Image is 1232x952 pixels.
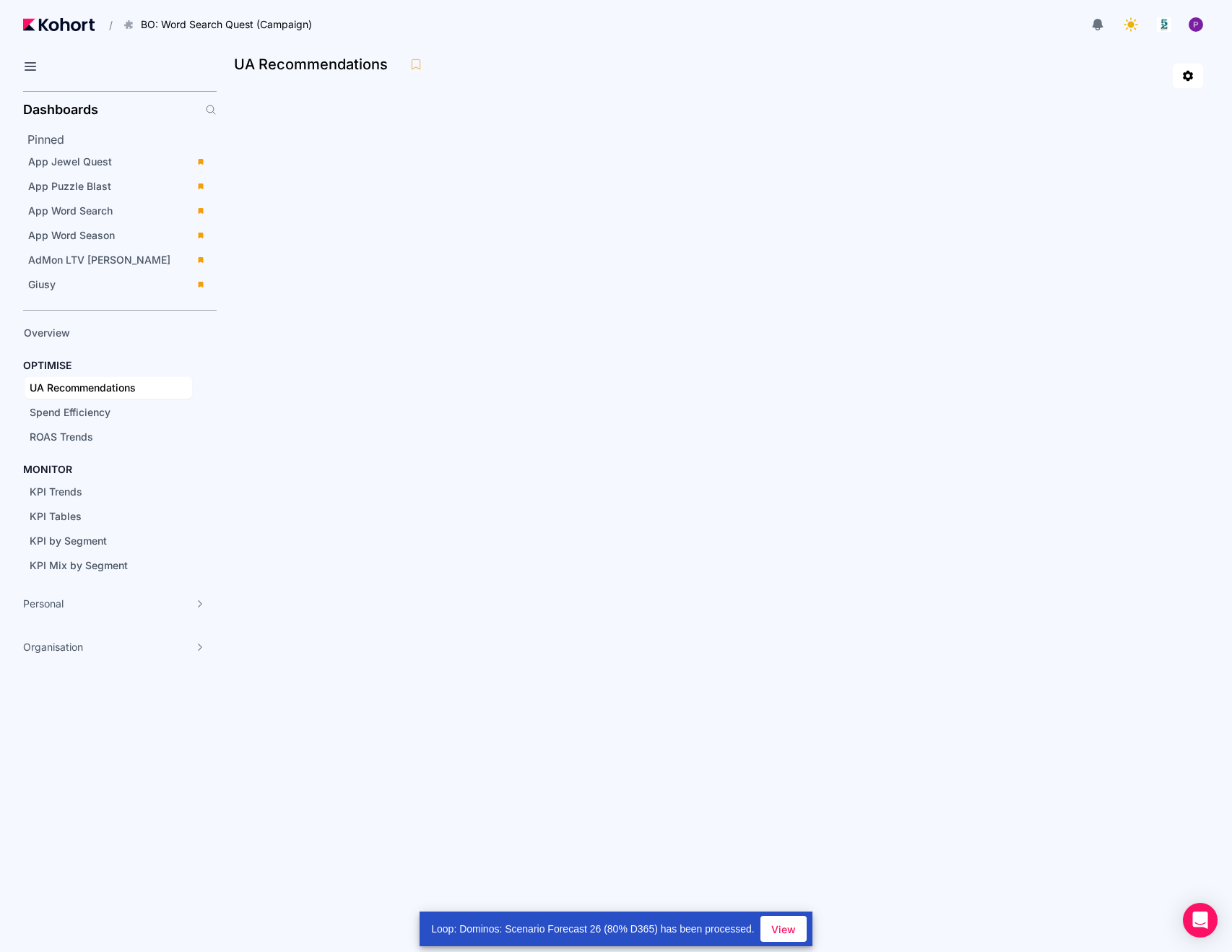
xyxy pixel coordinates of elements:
div: Open Intercom Messenger [1183,903,1218,938]
h3: UA Recommendations [234,57,396,72]
span: Giusy [28,278,56,290]
a: App Puzzle Blast [23,176,212,197]
a: App Word Search [23,200,212,222]
span: / [97,17,113,33]
h4: OPTIMISE [23,358,71,373]
span: Personal [23,597,64,611]
div: Loop: Dominos: Scenario Forecast 26 (80% D365) has been processed. [420,912,760,946]
a: App Word Season [23,225,212,246]
a: Spend Efficiency [25,402,192,423]
h4: MONITOR [23,462,72,477]
img: Kohort logo [23,18,95,31]
span: KPI Trends [30,485,82,498]
a: KPI Trends [25,481,192,503]
span: UA Recommendations [30,381,136,394]
img: logo_logo_images_1_20240607072359498299_20240828135028712857.jpeg [1157,17,1171,32]
span: View [771,922,796,937]
span: Spend Efficiency [30,406,110,418]
span: App Jewel Quest [28,155,112,168]
button: BO: Word Search Quest (Campaign) [116,12,327,37]
span: KPI Tables [30,510,82,522]
button: View [760,916,807,942]
span: App Word Season [28,229,115,241]
a: KPI Tables [25,506,192,527]
a: App Jewel Quest [23,151,212,173]
h2: Dashboards [23,103,98,116]
span: Overview [24,326,70,339]
span: App Word Search [28,204,113,217]
h2: Pinned [27,131,217,148]
span: App Puzzle Blast [28,180,111,192]
a: Giusy [23,274,212,295]
span: ROAS Trends [30,430,93,443]
a: KPI by Segment [25,530,192,552]
span: BO: Word Search Quest (Campaign) [141,17,312,32]
span: KPI by Segment [30,535,107,547]
a: AdMon LTV [PERSON_NAME] [23,249,212,271]
a: UA Recommendations [25,377,192,399]
a: KPI Mix by Segment [25,555,192,576]
span: AdMon LTV [PERSON_NAME] [28,254,170,266]
span: KPI Mix by Segment [30,559,128,571]
a: Overview [19,322,192,344]
a: ROAS Trends [25,426,192,448]
span: Organisation [23,640,83,654]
